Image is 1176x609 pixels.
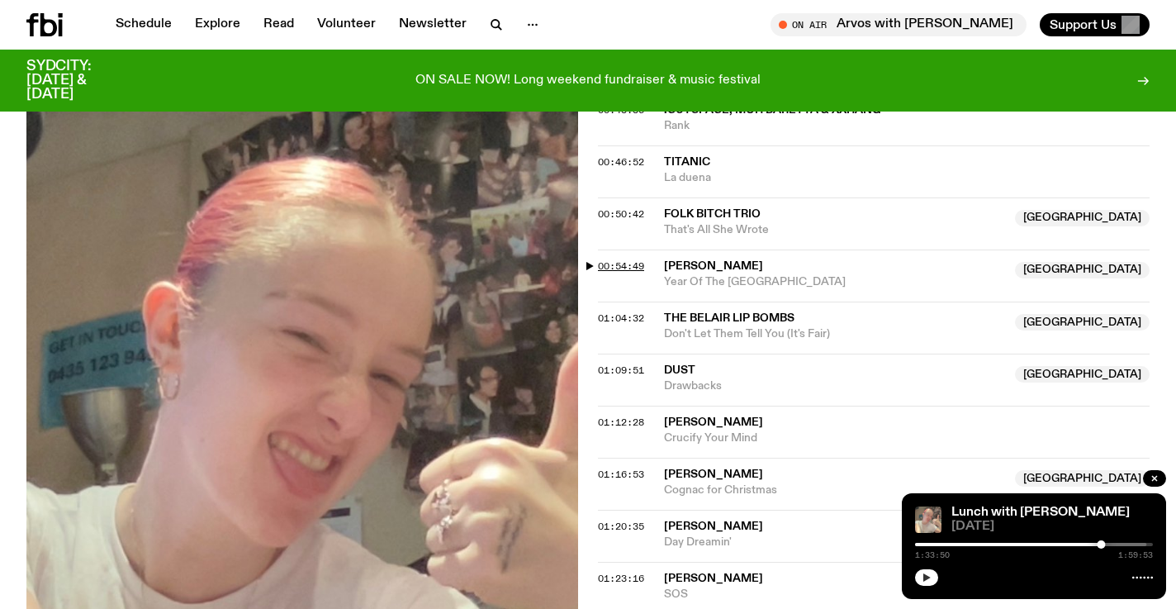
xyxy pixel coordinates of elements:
[598,470,644,479] button: 01:16:53
[951,521,1153,533] span: [DATE]
[598,314,644,323] button: 01:04:32
[664,260,763,272] span: [PERSON_NAME]
[389,13,477,36] a: Newsletter
[664,208,761,220] span: Folk Bitch Trio
[951,506,1130,519] a: Lunch with [PERSON_NAME]
[664,469,763,480] span: [PERSON_NAME]
[598,366,644,375] button: 01:09:51
[664,483,1005,498] span: Cognac for Christmas
[598,416,644,429] span: 01:12:28
[307,13,386,36] a: Volunteer
[598,520,644,533] span: 01:20:35
[254,13,304,36] a: Read
[598,364,644,377] span: 01:09:51
[1050,17,1117,32] span: Support Us
[1118,551,1153,559] span: 1:59:53
[664,222,1005,238] span: That's All She Wrote
[664,521,763,532] span: [PERSON_NAME]
[664,364,695,376] span: dust
[598,106,644,115] button: 00:43:35
[664,170,1150,186] span: La duena
[598,574,644,583] button: 01:23:16
[664,274,1005,290] span: Year Of The [GEOGRAPHIC_DATA]
[664,573,763,584] span: [PERSON_NAME]
[915,551,950,559] span: 1:33:50
[1015,366,1150,383] span: [GEOGRAPHIC_DATA]
[415,74,761,88] p: ON SALE NOW! Long weekend fundraiser & music festival
[106,13,182,36] a: Schedule
[598,468,644,481] span: 01:16:53
[664,326,1005,342] span: Don't Let Them Tell You (It's Fair)
[1040,13,1150,36] button: Support Us
[664,312,794,324] span: The Belair Lip Bombs
[598,522,644,531] button: 01:20:35
[664,431,1150,446] span: Crucify Your Mind
[598,572,644,585] span: 01:23:16
[664,416,763,428] span: [PERSON_NAME]
[598,418,644,427] button: 01:12:28
[598,312,644,325] span: 01:04:32
[598,158,644,167] button: 00:46:52
[664,378,1005,394] span: Drawbacks
[1015,262,1150,278] span: [GEOGRAPHIC_DATA]
[598,210,644,219] button: 00:50:42
[1015,470,1150,487] span: [GEOGRAPHIC_DATA]
[771,13,1027,36] button: On AirArvos with [PERSON_NAME]
[598,262,644,271] button: 00:54:49
[26,59,132,102] h3: SYDCITY: [DATE] & [DATE]
[664,104,880,116] span: .cutspace, Moh Baretta & xxhang
[185,13,250,36] a: Explore
[664,535,1005,550] span: Day Dreamin'
[1015,210,1150,226] span: [GEOGRAPHIC_DATA]
[664,156,710,168] span: Titanic
[664,587,1150,602] span: SOS
[598,207,644,221] span: 00:50:42
[598,259,644,273] span: 00:54:49
[598,155,644,169] span: 00:46:52
[1015,314,1150,331] span: [GEOGRAPHIC_DATA]
[664,118,1150,134] span: Rank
